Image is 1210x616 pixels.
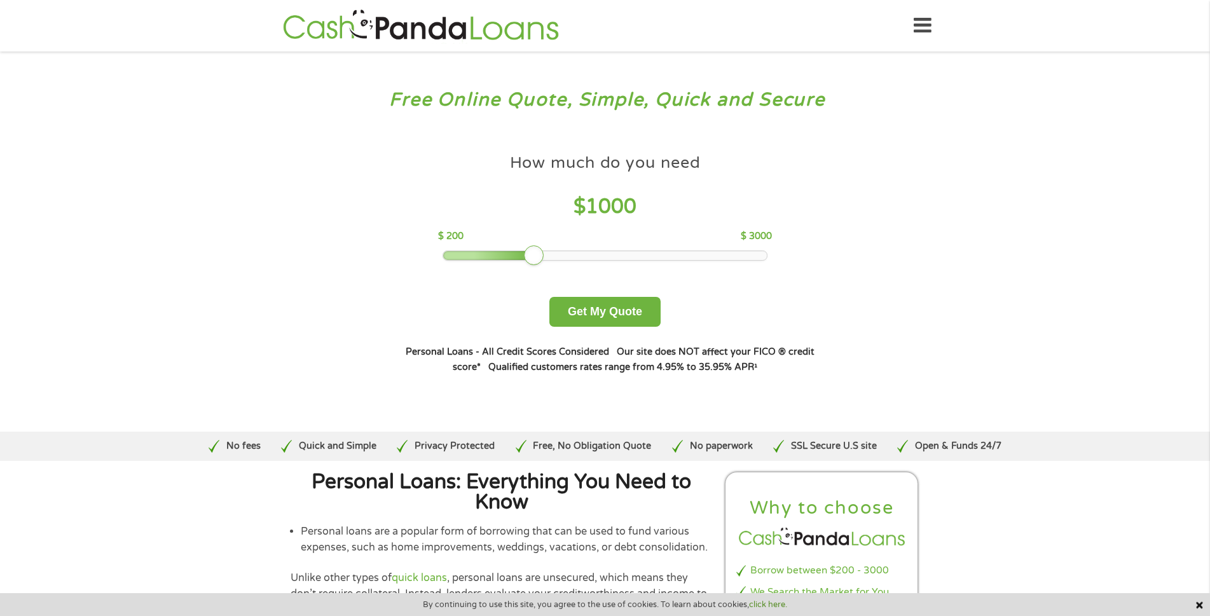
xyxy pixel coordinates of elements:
p: SSL Secure U.S site [791,439,877,453]
strong: Personal Loans - All Credit Scores Considered [406,346,609,357]
strong: Qualified customers rates range from 4.95% to 35.95% APR¹ [488,362,757,373]
button: Get My Quote [549,297,661,327]
li: Borrow between $200 - 3000 [736,563,908,578]
h4: $ [438,194,772,220]
h3: Free Online Quote, Simple, Quick and Secure [37,88,1174,112]
p: Open & Funds 24/7 [915,439,1001,453]
strong: Our site does NOT affect your FICO ® credit score* [453,346,815,373]
img: GetLoanNow Logo [279,8,563,44]
li: We Search the Market for You [736,585,908,599]
h4: How much do you need [510,153,701,174]
a: click here. [749,599,787,610]
span: 1000 [586,195,636,219]
a: quick loans [392,572,447,584]
p: Privacy Protected [415,439,495,453]
span: By continuing to use this site, you agree to the use of cookies. To learn about cookies, [423,600,787,609]
li: Personal loans are a popular form of borrowing that can be used to fund various expenses, such as... [301,524,713,555]
p: $ 200 [438,229,464,243]
p: $ 3000 [741,229,772,243]
p: Free, No Obligation Quote [533,439,651,453]
h2: Personal Loans: Everything You Need to Know [291,472,713,512]
p: Quick and Simple [299,439,376,453]
p: No fees [226,439,261,453]
p: No paperwork [690,439,753,453]
h2: Why to choose [736,496,908,520]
